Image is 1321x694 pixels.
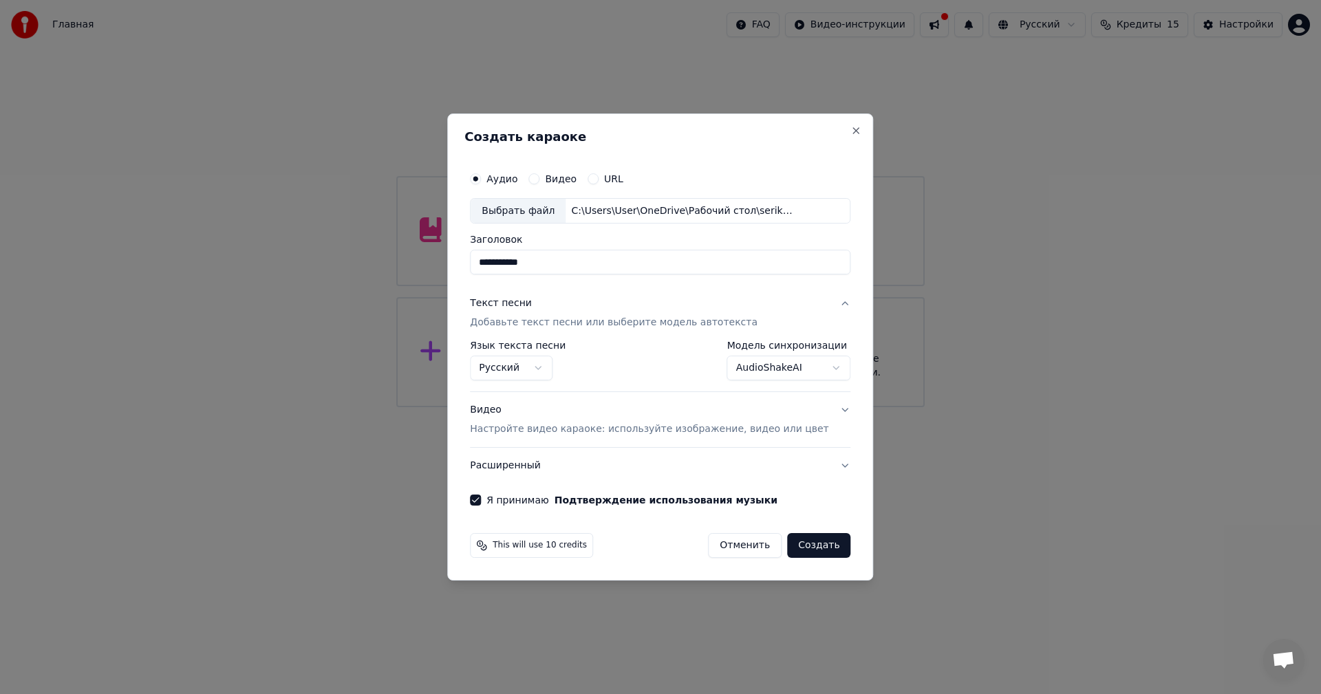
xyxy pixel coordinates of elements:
[470,316,758,330] p: Добавьте текст песни или выберите модель автотекста
[545,174,577,184] label: Видео
[471,199,566,224] div: Выбрать файл
[470,235,850,245] label: Заголовок
[470,341,850,392] div: Текст песниДобавьте текст песни или выберите модель автотекста
[493,540,587,551] span: This will use 10 credits
[555,495,777,505] button: Я принимаю
[470,448,850,484] button: Расширенный
[470,393,850,448] button: ВидеоНастройте видео караоке: используйте изображение, видео или цвет
[464,131,856,143] h2: Создать караоке
[470,404,828,437] div: Видео
[566,204,799,218] div: C:\Users\User\OneDrive\Рабочий стол\serik-musalimov-moy-kazahstan.mp3
[727,341,851,351] label: Модель синхронизации
[470,297,532,311] div: Текст песни
[708,533,782,558] button: Отменить
[486,174,517,184] label: Аудио
[470,286,850,341] button: Текст песниДобавьте текст песни или выберите модель автотекста
[470,422,828,436] p: Настройте видео караоке: используйте изображение, видео или цвет
[470,341,566,351] label: Язык текста песни
[787,533,850,558] button: Создать
[604,174,623,184] label: URL
[486,495,777,505] label: Я принимаю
